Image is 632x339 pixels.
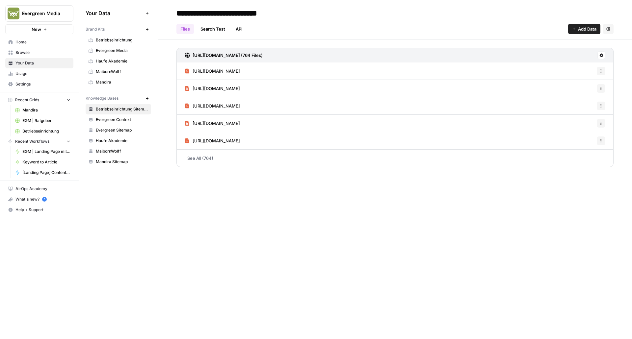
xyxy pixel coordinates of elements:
[15,60,70,66] span: Your Data
[22,107,70,113] span: Mandira
[96,79,148,85] span: Mandira
[185,48,263,62] a: [URL][DOMAIN_NAME] (764 Files)
[96,106,148,112] span: Betriebseinrichtung Sitemap
[8,8,19,19] img: Evergreen Media Logo
[6,194,73,204] div: What's new?
[86,146,151,157] a: MaibornWolff
[5,24,73,34] button: New
[15,97,39,103] span: Recent Grids
[193,120,240,127] span: [URL][DOMAIN_NAME]
[568,24,600,34] button: Add Data
[176,24,194,34] a: Files
[193,52,263,59] h3: [URL][DOMAIN_NAME] (764 Files)
[5,47,73,58] a: Browse
[43,198,45,201] text: 5
[96,117,148,123] span: Evergreen Context
[96,148,148,154] span: MaibornWolff
[185,80,240,97] a: [URL][DOMAIN_NAME]
[86,114,151,125] a: Evergreen Context
[15,207,70,213] span: Help + Support
[86,26,105,32] span: Brand Kits
[15,81,70,87] span: Settings
[185,97,240,114] a: [URL][DOMAIN_NAME]
[22,159,70,165] span: Keyword to Article
[96,138,148,144] span: Haufe Akademie
[5,37,73,47] a: Home
[96,159,148,165] span: Mandira Sitemap
[22,128,70,134] span: Betriebseinrichtung
[185,132,240,149] a: [URL][DOMAIN_NAME]
[86,95,118,101] span: Knowledge Bases
[22,10,62,17] span: Evergreen Media
[193,137,240,144] span: [URL][DOMAIN_NAME]
[96,37,148,43] span: Betriebseinrichtung
[176,150,614,167] a: See All (764)
[86,157,151,167] a: Mandira Sitemap
[197,24,229,34] a: Search Test
[12,157,73,167] a: Keyword to Article
[96,58,148,64] span: Haufe Akademie
[22,118,70,124] span: EGM | Ratgeber
[86,104,151,114] a: Betriebseinrichtung Sitemap
[86,56,151,66] a: Haufe Akademie
[96,48,148,54] span: Evergreen Media
[5,58,73,68] a: Your Data
[193,103,240,109] span: [URL][DOMAIN_NAME]
[578,26,596,32] span: Add Data
[15,186,70,192] span: AirOps Academy
[5,136,73,146] button: Recent Workflows
[22,149,70,155] span: EGM | Landing Page mit bestehender Struktur
[12,146,73,157] a: EGM | Landing Page mit bestehender Struktur
[12,105,73,115] a: Mandira
[12,126,73,136] a: Betriebseinrichtung
[32,26,41,33] span: New
[42,197,47,202] a: 5
[12,167,73,178] a: [Landing Page] Content Brief to Full Page
[86,35,151,45] a: Betriebseinrichtung
[232,24,247,34] a: API
[15,71,70,77] span: Usage
[96,69,148,75] span: MaibornWolff
[5,205,73,215] button: Help + Support
[5,79,73,89] a: Settings
[5,68,73,79] a: Usage
[86,125,151,135] a: Evergreen Sitemap
[15,138,49,144] span: Recent Workflows
[193,68,240,74] span: [URL][DOMAIN_NAME]
[15,39,70,45] span: Home
[5,95,73,105] button: Recent Grids
[5,183,73,194] a: AirOps Academy
[185,115,240,132] a: [URL][DOMAIN_NAME]
[96,127,148,133] span: Evergreen Sitemap
[5,5,73,22] button: Workspace: Evergreen Media
[86,66,151,77] a: MaibornWolff
[12,115,73,126] a: EGM | Ratgeber
[193,85,240,92] span: [URL][DOMAIN_NAME]
[86,45,151,56] a: Evergreen Media
[86,77,151,87] a: Mandira
[185,62,240,80] a: [URL][DOMAIN_NAME]
[86,135,151,146] a: Haufe Akademie
[15,50,70,56] span: Browse
[86,9,143,17] span: Your Data
[5,194,73,205] button: What's new? 5
[22,170,70,176] span: [Landing Page] Content Brief to Full Page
